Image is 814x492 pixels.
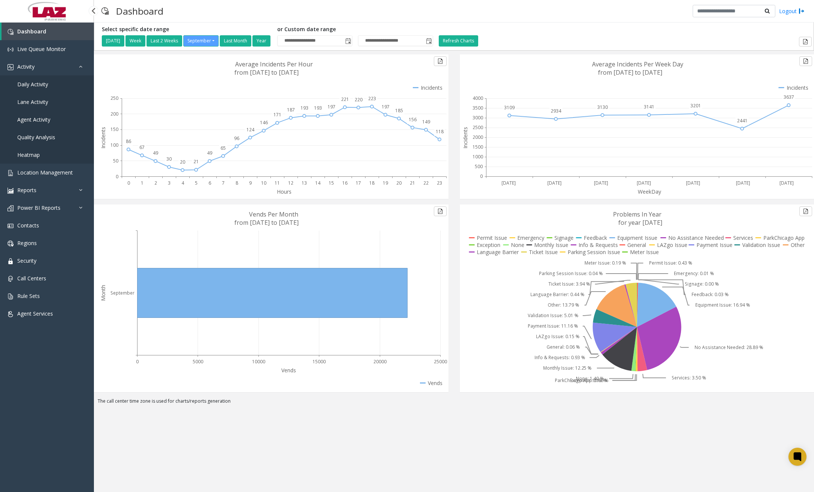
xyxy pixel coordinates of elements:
span: Toggle popup [344,36,352,46]
button: Export to pdf [434,206,447,216]
text: 25000 [434,358,447,365]
text: 171 [273,111,281,118]
text: 193 [314,105,322,111]
text: 65 [220,145,226,151]
text: 10 [261,180,266,186]
text: Feedback: 0.03 % [692,292,729,298]
text: Validation Issue: 5.01 % [527,313,578,319]
text: Exception: 0.16 % [569,378,607,384]
text: [DATE] [501,180,516,186]
text: from [DATE] to [DATE] [234,218,299,227]
text: 200 [110,111,118,117]
button: September [183,35,219,47]
text: Other: 13.79 % [548,302,579,308]
text: 3 [168,180,171,186]
text: Language Barrier: 0.44 % [530,292,584,298]
span: Quality Analysis [17,134,55,141]
text: WeekDay [638,188,661,195]
span: Live Queue Monitor [17,45,66,53]
text: September [110,290,134,296]
h5: or Custom date range [277,26,433,33]
text: for year [DATE] [618,218,662,227]
text: 1 [141,180,143,186]
text: 2000 [473,134,483,140]
span: Power BI Reports [17,204,60,211]
text: Services: 3.50 % [672,375,706,381]
text: Incidents [100,127,107,149]
text: 16 [342,180,347,186]
text: 96 [234,135,239,141]
text: 3500 [473,105,483,111]
text: 11 [275,180,280,186]
span: Lane Activity [17,98,48,105]
button: Week [125,35,145,47]
text: [DATE] [736,180,750,186]
text: Vends Per Month [249,210,298,218]
text: 118 [436,128,444,135]
text: 197 [328,104,335,110]
text: 23 [437,180,442,186]
span: Activity [17,63,35,70]
text: Parking Session Issue: 0.04 % [539,271,603,277]
text: 20000 [373,358,387,365]
text: from [DATE] to [DATE] [234,68,299,77]
img: 'icon' [8,241,14,247]
text: 20 [180,159,185,165]
text: 0 [127,180,130,186]
span: Rule Sets [17,292,40,299]
text: 3000 [473,114,483,121]
text: 3201 [690,102,701,109]
button: Export to pdf [799,56,812,66]
text: 13 [302,180,307,186]
img: 'icon' [8,205,14,211]
text: 187 [287,107,295,113]
text: 86 [126,138,131,144]
text: 14 [315,180,321,186]
text: 2934 [551,108,562,114]
text: [DATE] [686,180,700,186]
button: Export to pdf [799,37,812,47]
h3: Dashboard [112,2,167,20]
text: 2441 [737,117,748,124]
text: 10000 [252,358,265,365]
text: 124 [246,126,255,133]
img: logout [799,7,805,15]
text: 19 [383,180,388,186]
text: 15 [329,180,334,186]
text: 2 [154,180,157,186]
text: 223 [368,95,376,102]
img: 'icon' [8,170,14,176]
img: 'icon' [8,293,14,299]
text: 50 [113,158,118,164]
text: 3637 [784,94,794,100]
text: 9 [249,180,252,186]
text: 0 [136,358,139,365]
text: 49 [153,150,158,156]
text: 156 [409,116,417,123]
span: Security [17,257,36,264]
text: 185 [395,107,403,114]
span: Heatmap [17,151,40,158]
text: [DATE] [779,180,794,186]
button: Year [252,35,270,47]
text: 67 [139,144,145,150]
text: 49 [207,150,212,156]
text: Meter Issue: 0.19 % [584,260,626,266]
text: 250 [110,95,118,101]
text: 100 [110,142,118,148]
text: General: 0.06 % [547,344,580,351]
text: Average Incidents Per Hour [235,60,313,68]
button: Export to pdf [434,56,447,66]
img: 'icon' [8,223,14,229]
div: The call center time zone is used for charts/reports generation [94,398,814,408]
a: Logout [779,7,805,15]
button: Refresh Charts [439,35,478,47]
text: 7 [222,180,225,186]
text: 220 [355,96,362,103]
span: Agent Services [17,310,53,317]
text: [DATE] [547,180,562,186]
text: 3130 [597,104,608,110]
text: Incidents [462,127,469,149]
text: LAZgo Issue: 0.15 % [536,334,580,340]
text: No Assistance Needed: 28.89 % [695,345,763,351]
